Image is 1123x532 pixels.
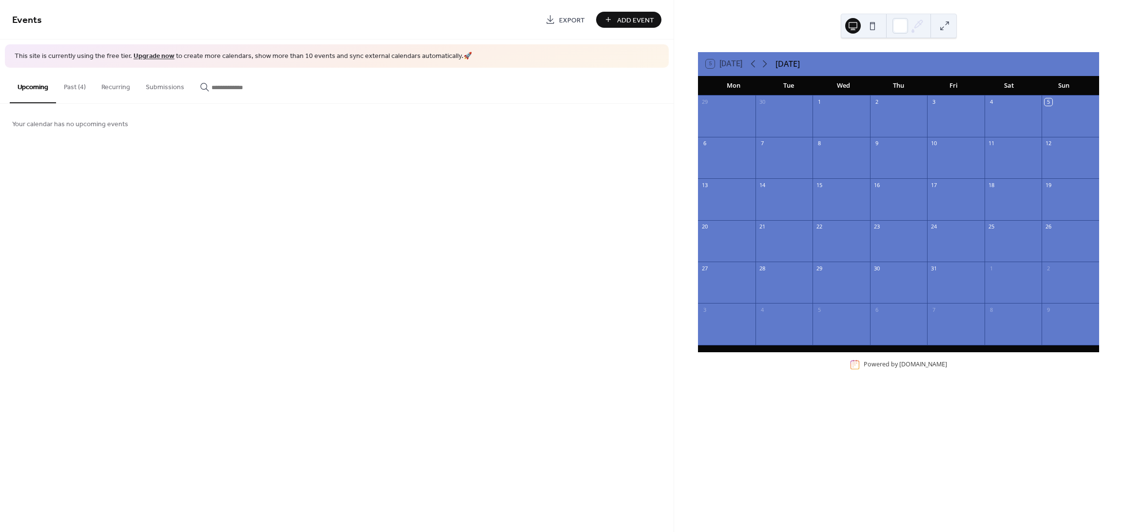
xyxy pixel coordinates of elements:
[10,68,56,103] button: Upcoming
[926,76,981,95] div: Fri
[761,76,816,95] div: Tue
[987,181,995,189] div: 18
[930,181,937,189] div: 17
[12,119,128,129] span: Your calendar has no upcoming events
[758,181,766,189] div: 14
[987,223,995,230] div: 25
[701,98,708,106] div: 29
[134,50,174,63] a: Upgrade now
[930,306,937,313] div: 7
[94,68,138,102] button: Recurring
[1045,306,1052,313] div: 9
[987,265,995,272] div: 1
[815,265,823,272] div: 29
[701,265,708,272] div: 27
[617,15,654,25] span: Add Event
[873,223,880,230] div: 23
[758,306,766,313] div: 4
[1045,223,1052,230] div: 26
[12,11,42,30] span: Events
[138,68,192,102] button: Submissions
[873,181,880,189] div: 16
[873,306,880,313] div: 6
[864,361,947,369] div: Powered by
[1036,76,1091,95] div: Sun
[1045,140,1052,147] div: 12
[706,76,761,95] div: Mon
[815,140,823,147] div: 8
[559,15,585,25] span: Export
[930,223,937,230] div: 24
[758,265,766,272] div: 28
[987,140,995,147] div: 11
[1045,98,1052,106] div: 5
[899,361,947,369] a: [DOMAIN_NAME]
[701,223,708,230] div: 20
[930,140,937,147] div: 10
[758,98,766,106] div: 30
[871,76,926,95] div: Thu
[758,140,766,147] div: 7
[15,52,472,61] span: This site is currently using the free tier. to create more calendars, show more than 10 events an...
[815,181,823,189] div: 15
[930,265,937,272] div: 31
[815,98,823,106] div: 1
[775,58,800,70] div: [DATE]
[816,76,871,95] div: Wed
[56,68,94,102] button: Past (4)
[815,223,823,230] div: 22
[815,306,823,313] div: 5
[873,140,880,147] div: 9
[987,98,995,106] div: 4
[596,12,661,28] button: Add Event
[981,76,1036,95] div: Sat
[873,265,880,272] div: 30
[873,98,880,106] div: 2
[1045,265,1052,272] div: 2
[1045,181,1052,189] div: 19
[701,306,708,313] div: 3
[758,223,766,230] div: 21
[701,140,708,147] div: 6
[701,181,708,189] div: 13
[930,98,937,106] div: 3
[538,12,592,28] a: Export
[987,306,995,313] div: 8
